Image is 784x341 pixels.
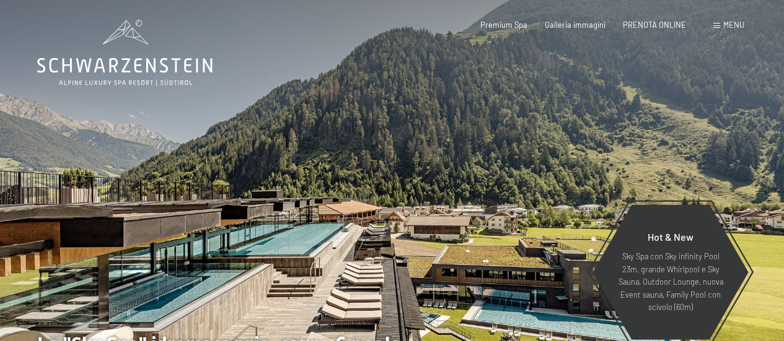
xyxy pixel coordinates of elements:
[545,20,606,30] a: Galleria immagini
[723,20,744,30] span: Menu
[617,250,725,313] p: Sky Spa con Sky infinity Pool 23m, grande Whirlpool e Sky Sauna, Outdoor Lounge, nuova Event saun...
[648,231,694,243] span: Hot & New
[623,20,686,30] a: PRENOTA ONLINE
[592,204,749,340] a: Hot & New Sky Spa con Sky infinity Pool 23m, grande Whirlpool e Sky Sauna, Outdoor Lounge, nuova ...
[480,20,527,30] a: Premium Spa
